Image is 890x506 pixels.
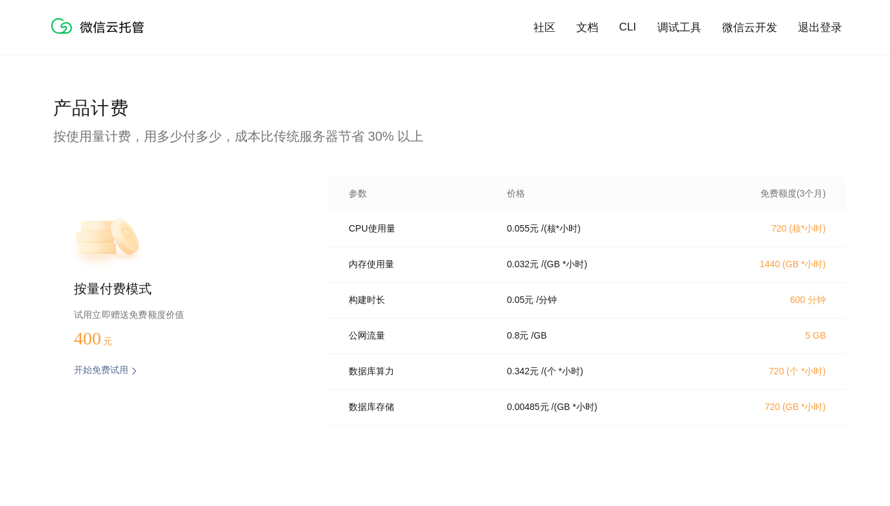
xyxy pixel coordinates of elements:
p: 5 GB [712,330,826,341]
p: 0.00485 元 [507,402,549,413]
p: / GB [531,330,546,342]
p: 0.05 元 [507,295,533,306]
p: 公网流量 [349,330,489,342]
p: / (个 *小时) [541,366,583,378]
p: / (GB *小时) [541,259,587,271]
p: 720 (个 *小时) [712,366,826,378]
p: 720 (核*小时) [712,223,826,235]
a: 微信云开发 [722,20,777,35]
p: 数据库算力 [349,366,489,378]
a: 社区 [533,20,556,35]
p: 0.055 元 [507,223,539,235]
p: 按使用量计费，用多少付多少，成本比传统服务器节省 30% 以上 [53,127,847,145]
p: 免费额度(3个月) [712,188,826,200]
p: 1440 (GB *小时) [712,259,826,271]
p: 400 [74,328,139,349]
p: / (核*小时) [541,223,581,235]
p: 构建时长 [349,295,489,306]
a: 调试工具 [657,20,701,35]
p: 开始免费试用 [74,365,128,378]
a: 退出登录 [798,20,842,35]
a: 微信云托管 [49,30,152,41]
p: / 分钟 [536,295,557,306]
p: 0.032 元 [507,259,539,271]
p: 内存使用量 [349,259,489,271]
a: CLI [619,21,636,34]
p: 720 (GB *小时) [712,402,826,413]
p: CPU使用量 [349,223,489,235]
p: 0.8 元 [507,330,528,342]
p: / (GB *小时) [552,402,598,413]
p: 按量付费模式 [74,280,287,298]
a: 文档 [576,20,598,35]
span: 元 [103,337,112,346]
p: 0.342 元 [507,366,539,378]
p: 产品计费 [53,96,847,122]
p: 价格 [507,188,525,200]
p: 数据库存储 [349,402,489,413]
p: 试用立即赠送免费额度价值 [74,306,287,323]
p: 600 分钟 [712,295,826,306]
p: 参数 [349,188,489,200]
img: 微信云托管 [49,13,152,39]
